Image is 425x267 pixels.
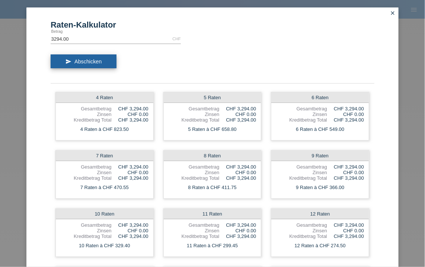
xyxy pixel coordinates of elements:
[327,175,364,181] div: CHF 3,294.00
[219,233,256,239] div: CHF 3,294.00
[61,117,112,123] div: Kreditbetrag Total
[327,222,364,228] div: CHF 3,294.00
[56,209,153,219] div: 10 Raten
[169,222,220,228] div: Gesamtbetrag
[164,151,261,161] div: 8 Raten
[56,183,153,192] div: 7 Raten à CHF 470.55
[219,228,256,233] div: CHF 0.00
[276,222,327,228] div: Gesamtbetrag
[276,175,327,181] div: Kreditbetrag Total
[327,106,364,111] div: CHF 3,294.00
[169,233,220,239] div: Kreditbetrag Total
[276,111,327,117] div: Zinsen
[271,209,369,219] div: 12 Raten
[112,111,148,117] div: CHF 0.00
[219,117,256,123] div: CHF 3,294.00
[61,106,112,111] div: Gesamtbetrag
[61,164,112,170] div: Gesamtbetrag
[271,125,369,134] div: 6 Raten à CHF 549.00
[276,233,327,239] div: Kreditbetrag Total
[219,111,256,117] div: CHF 0.00
[327,170,364,175] div: CHF 0.00
[327,228,364,233] div: CHF 0.00
[276,170,327,175] div: Zinsen
[388,9,397,18] a: close
[112,117,148,123] div: CHF 3,294.00
[169,228,220,233] div: Zinsen
[271,92,369,103] div: 6 Raten
[112,233,148,239] div: CHF 3,294.00
[327,233,364,239] div: CHF 3,294.00
[390,10,396,16] i: close
[169,164,220,170] div: Gesamtbetrag
[164,125,261,134] div: 5 Raten à CHF 658.80
[271,183,369,192] div: 9 Raten à CHF 366.00
[219,222,256,228] div: CHF 3,294.00
[112,175,148,181] div: CHF 3,294.00
[327,117,364,123] div: CHF 3,294.00
[164,241,261,251] div: 11 Raten à CHF 299.45
[169,175,220,181] div: Kreditbetrag Total
[56,241,153,251] div: 10 Raten à CHF 329.40
[112,164,148,170] div: CHF 3,294.00
[61,222,112,228] div: Gesamtbetrag
[327,111,364,117] div: CHF 0.00
[61,233,112,239] div: Kreditbetrag Total
[276,164,327,170] div: Gesamtbetrag
[112,228,148,233] div: CHF 0.00
[219,164,256,170] div: CHF 3,294.00
[56,92,153,103] div: 4 Raten
[276,106,327,111] div: Gesamtbetrag
[112,170,148,175] div: CHF 0.00
[271,151,369,161] div: 9 Raten
[172,37,181,41] div: CHF
[112,222,148,228] div: CHF 3,294.00
[74,59,102,65] span: Abschicken
[51,20,374,29] h1: Raten-Kalkulator
[56,151,153,161] div: 7 Raten
[61,111,112,117] div: Zinsen
[219,175,256,181] div: CHF 3,294.00
[61,175,112,181] div: Kreditbetrag Total
[327,164,364,170] div: CHF 3,294.00
[112,106,148,111] div: CHF 3,294.00
[169,111,220,117] div: Zinsen
[164,209,261,219] div: 11 Raten
[169,117,220,123] div: Kreditbetrag Total
[271,241,369,251] div: 12 Raten à CHF 274.50
[219,170,256,175] div: CHF 0.00
[65,59,71,65] i: send
[164,183,261,192] div: 8 Raten à CHF 411.75
[61,170,112,175] div: Zinsen
[169,106,220,111] div: Gesamtbetrag
[56,125,153,134] div: 4 Raten à CHF 823.50
[276,228,327,233] div: Zinsen
[164,92,261,103] div: 5 Raten
[276,117,327,123] div: Kreditbetrag Total
[61,228,112,233] div: Zinsen
[169,170,220,175] div: Zinsen
[219,106,256,111] div: CHF 3,294.00
[51,54,116,69] button: send Abschicken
